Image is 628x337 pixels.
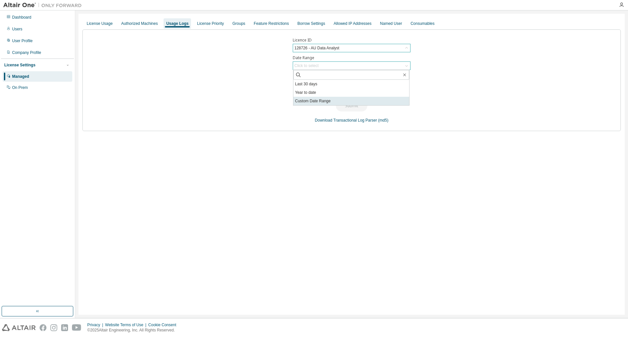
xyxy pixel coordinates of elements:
div: Privacy [87,322,105,328]
p: © 2025 Altair Engineering, Inc. All Rights Reserved. [87,328,180,333]
div: License Priority [197,21,224,26]
label: Licence ID [293,38,410,43]
img: facebook.svg [40,324,46,331]
div: Groups [233,21,245,26]
div: Managed [12,74,29,79]
a: (md5) [378,118,388,123]
div: Click to select [294,63,319,68]
a: Download Transactional Log Parser [315,118,377,123]
img: altair_logo.svg [2,324,36,331]
img: youtube.svg [72,324,81,331]
div: Cookie Consent [148,322,180,328]
div: Dashboard [12,15,31,20]
div: Website Terms of Use [105,322,148,328]
div: User Profile [12,38,33,43]
div: Borrow Settings [297,21,325,26]
div: Named User [380,21,402,26]
button: Submit [336,100,367,111]
div: License Usage [87,21,113,26]
div: 128726 - AU Data Analyst [293,44,340,52]
img: linkedin.svg [61,324,68,331]
div: Consumables [410,21,434,26]
img: Altair One [3,2,85,8]
label: Date Range [293,55,410,60]
img: instagram.svg [50,324,57,331]
div: Usage Logs [166,21,188,26]
div: Authorized Machines [121,21,158,26]
div: Company Profile [12,50,41,55]
li: Custom Date Range [293,97,409,105]
div: Users [12,26,22,32]
li: Last 30 days [293,80,409,88]
div: Allowed IP Addresses [334,21,372,26]
div: 128726 - AU Data Analyst [293,44,410,52]
li: Year to date [293,88,409,97]
div: Click to select [293,62,410,70]
div: On Prem [12,85,28,90]
div: License Settings [4,62,35,68]
div: Feature Restrictions [254,21,289,26]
